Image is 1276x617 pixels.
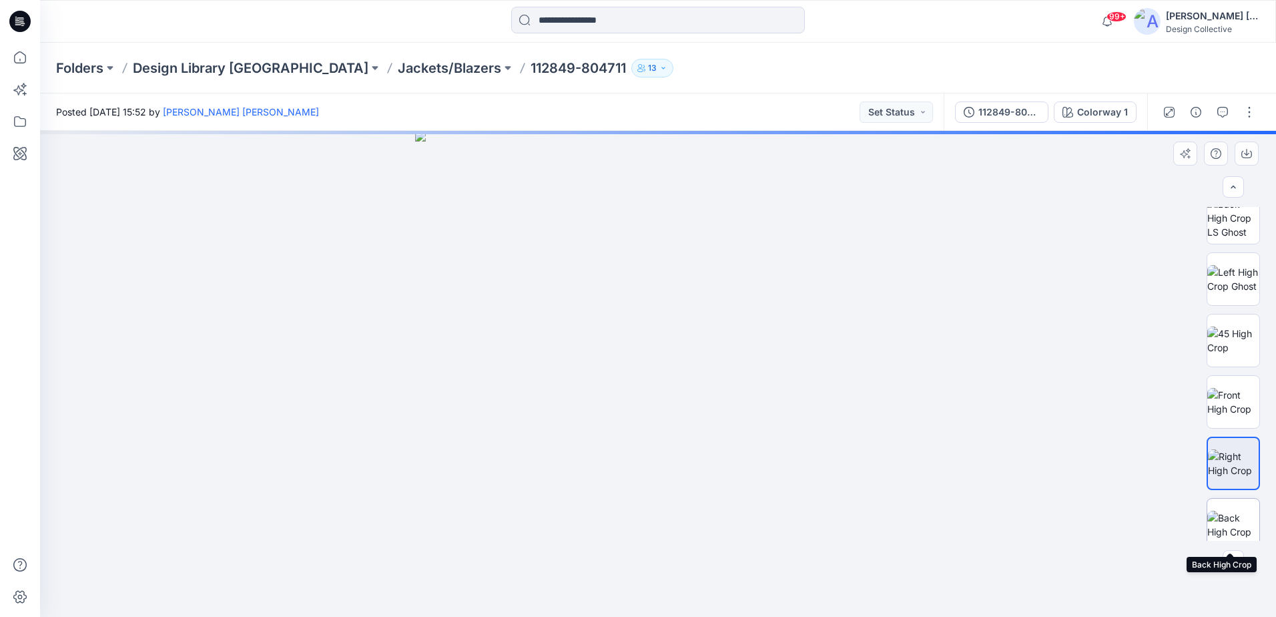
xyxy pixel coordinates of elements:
[1185,101,1207,123] button: Details
[1207,265,1259,293] img: Left High Crop Ghost
[133,59,368,77] a: Design Library [GEOGRAPHIC_DATA]
[163,106,319,118] a: [PERSON_NAME] [PERSON_NAME]
[955,101,1048,123] button: 112849-804711
[1166,24,1259,34] div: Design Collective
[1166,8,1259,24] div: [PERSON_NAME] [PERSON_NAME]
[1208,449,1259,477] img: Right High Crop
[1134,8,1161,35] img: avatar
[1077,105,1128,120] div: Colorway 1
[56,59,103,77] a: Folders
[1207,388,1259,416] img: Front High Crop
[1106,11,1127,22] span: 99+
[631,59,673,77] button: 13
[415,131,901,617] img: eyJhbGciOiJIUzI1NiIsImtpZCI6IjAiLCJzbHQiOiJzZXMiLCJ0eXAiOiJKV1QifQ.eyJkYXRhIjp7InR5cGUiOiJzdG9yYW...
[1207,511,1259,539] img: Back High Crop
[648,61,657,75] p: 13
[398,59,501,77] a: Jackets/Blazers
[1207,197,1259,239] img: Back High Crop LS Ghost
[1207,327,1259,355] img: 45 High Crop
[56,105,319,119] span: Posted [DATE] 15:52 by
[1054,101,1137,123] button: Colorway 1
[531,59,626,77] p: 112849-804711
[978,105,1040,120] div: 112849-804711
